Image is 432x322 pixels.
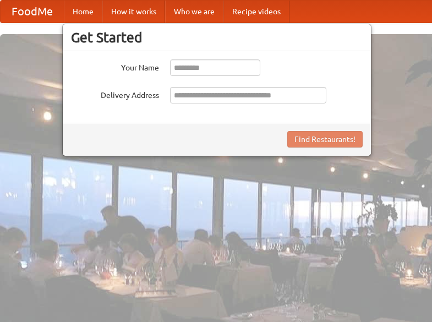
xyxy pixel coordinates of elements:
[223,1,289,23] a: Recipe videos
[165,1,223,23] a: Who we are
[71,29,363,46] h3: Get Started
[71,87,159,101] label: Delivery Address
[287,131,363,148] button: Find Restaurants!
[71,59,159,73] label: Your Name
[102,1,165,23] a: How it works
[1,1,64,23] a: FoodMe
[64,1,102,23] a: Home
